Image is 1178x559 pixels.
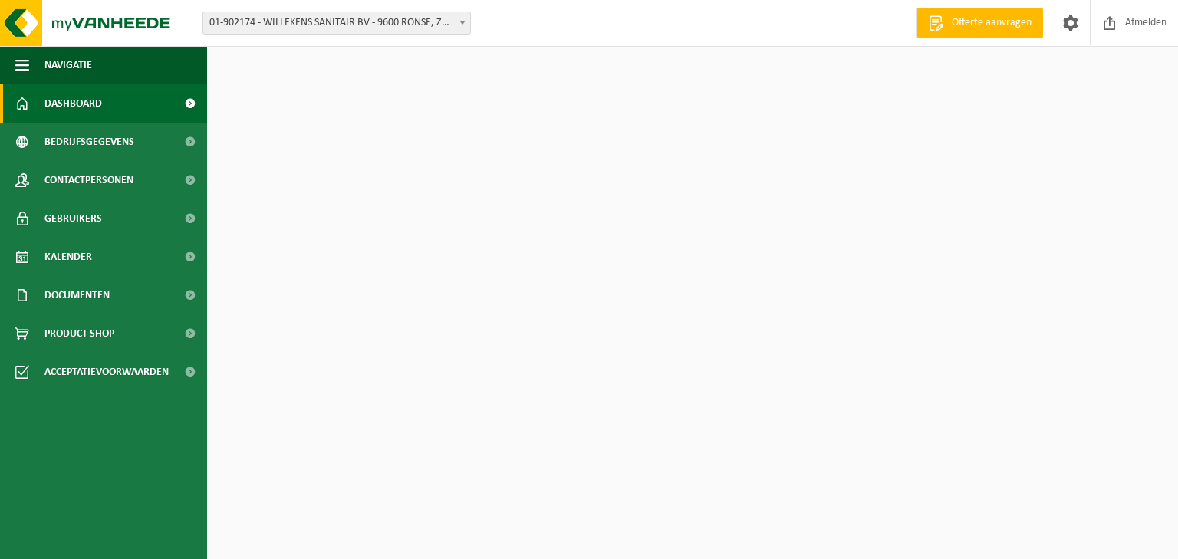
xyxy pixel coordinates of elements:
span: Product Shop [44,314,114,353]
span: Bedrijfsgegevens [44,123,134,161]
span: 01-902174 - WILLEKENS SANITAIR BV - 9600 RONSE, ZONNESTRAAT 102/0001 [202,12,471,35]
span: Offerte aanvragen [948,15,1035,31]
span: Kalender [44,238,92,276]
span: Gebruikers [44,199,102,238]
span: Contactpersonen [44,161,133,199]
span: Documenten [44,276,110,314]
span: 01-902174 - WILLEKENS SANITAIR BV - 9600 RONSE, ZONNESTRAAT 102/0001 [203,12,470,34]
span: Navigatie [44,46,92,84]
span: Dashboard [44,84,102,123]
span: Acceptatievoorwaarden [44,353,169,391]
a: Offerte aanvragen [916,8,1043,38]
